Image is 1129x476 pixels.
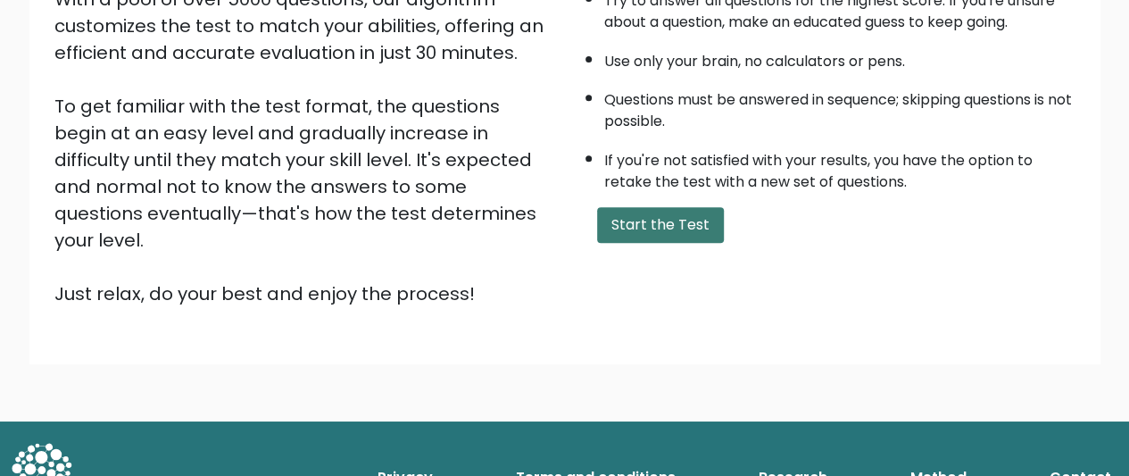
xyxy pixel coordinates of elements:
button: Start the Test [597,207,724,243]
li: Questions must be answered in sequence; skipping questions is not possible. [604,80,1075,132]
li: Use only your brain, no calculators or pens. [604,42,1075,72]
li: If you're not satisfied with your results, you have the option to retake the test with a new set ... [604,141,1075,193]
